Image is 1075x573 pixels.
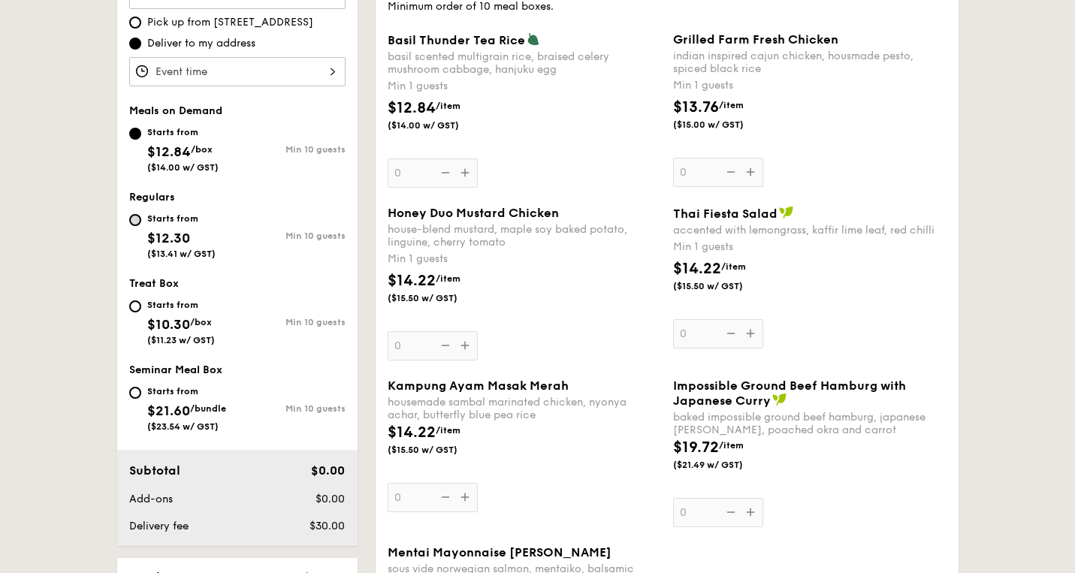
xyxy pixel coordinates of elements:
span: $14.22 [388,272,436,290]
span: Add-ons [129,493,173,505]
span: ($14.00 w/ GST) [388,119,490,131]
img: icon-vegetarian.fe4039eb.svg [527,32,540,46]
div: Min 10 guests [237,144,346,155]
span: Subtotal [129,463,180,478]
span: /box [191,144,213,155]
span: $10.30 [147,316,190,333]
div: indian inspired cajun chicken, housmade pesto, spiced black rice [673,50,947,75]
span: $12.30 [147,230,190,246]
div: Starts from [147,126,219,138]
div: housemade sambal marinated chicken, nyonya achar, butterfly blue pea rice [388,396,661,421]
span: /box [190,317,212,327]
img: icon-vegan.f8ff3823.svg [779,206,794,219]
span: Impossible Ground Beef Hamburg with Japanese Curry [673,378,906,408]
span: $21.60 [147,403,190,419]
div: Min 1 guests [388,252,661,267]
span: Mentai Mayonnaise [PERSON_NAME] [388,545,611,559]
span: ($11.23 w/ GST) [147,335,215,345]
span: $30.00 [310,520,345,532]
span: Treat Box [129,277,179,290]
input: Event time [129,57,346,86]
span: Thai Fiesta Salad [673,207,778,221]
span: Kampung Ayam Masak Merah [388,378,569,393]
span: $0.00 [316,493,345,505]
div: Min 1 guests [388,79,661,94]
span: Regulars [129,191,175,204]
span: /item [719,100,744,110]
div: Min 10 guests [237,403,346,414]
span: ($14.00 w/ GST) [147,162,219,173]
div: Starts from [147,213,216,225]
input: Starts from$21.60/bundle($23.54 w/ GST)Min 10 guests [129,387,141,399]
input: Pick up from [STREET_ADDRESS] [129,17,141,29]
span: ($13.41 w/ GST) [147,249,216,259]
span: ($15.50 w/ GST) [673,280,775,292]
input: Starts from$12.30($13.41 w/ GST)Min 10 guests [129,214,141,226]
span: Pick up from [STREET_ADDRESS] [147,15,313,30]
span: Grilled Farm Fresh Chicken [673,32,838,47]
span: $14.22 [673,260,721,278]
span: $13.76 [673,98,719,116]
span: Deliver to my address [147,36,255,51]
div: Starts from [147,299,215,311]
span: /item [436,425,460,436]
div: accented with lemongrass, kaffir lime leaf, red chilli [673,224,947,237]
div: baked impossible ground beef hamburg, japanese [PERSON_NAME], poached okra and carrot [673,411,947,436]
span: Meals on Demand [129,104,222,117]
span: $12.84 [388,99,436,117]
div: Min 1 guests [673,240,947,255]
input: Deliver to my address [129,38,141,50]
div: Min 10 guests [237,317,346,327]
span: /item [719,440,744,451]
div: basil scented multigrain rice, braised celery mushroom cabbage, hanjuku egg [388,50,661,76]
span: $0.00 [311,463,345,478]
input: Starts from$12.84/box($14.00 w/ GST)Min 10 guests [129,128,141,140]
span: ($23.54 w/ GST) [147,421,219,432]
div: Min 10 guests [237,231,346,241]
div: Min 1 guests [673,78,947,93]
span: ($21.49 w/ GST) [673,459,775,471]
span: /item [721,261,746,272]
span: ($15.50 w/ GST) [388,444,490,456]
span: $12.84 [147,143,191,160]
span: Basil Thunder Tea Rice [388,33,525,47]
span: $19.72 [673,439,719,457]
div: house-blend mustard, maple soy baked potato, linguine, cherry tomato [388,223,661,249]
span: /item [436,273,460,284]
span: $14.22 [388,424,436,442]
span: /item [436,101,460,111]
span: /bundle [190,403,226,414]
span: Honey Duo Mustard Chicken [388,206,559,220]
span: Delivery fee [129,520,189,532]
span: ($15.00 w/ GST) [673,119,775,131]
div: Starts from [147,385,226,397]
img: icon-vegan.f8ff3823.svg [772,393,787,406]
input: Starts from$10.30/box($11.23 w/ GST)Min 10 guests [129,300,141,312]
span: Seminar Meal Box [129,363,222,376]
span: ($15.50 w/ GST) [388,292,490,304]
